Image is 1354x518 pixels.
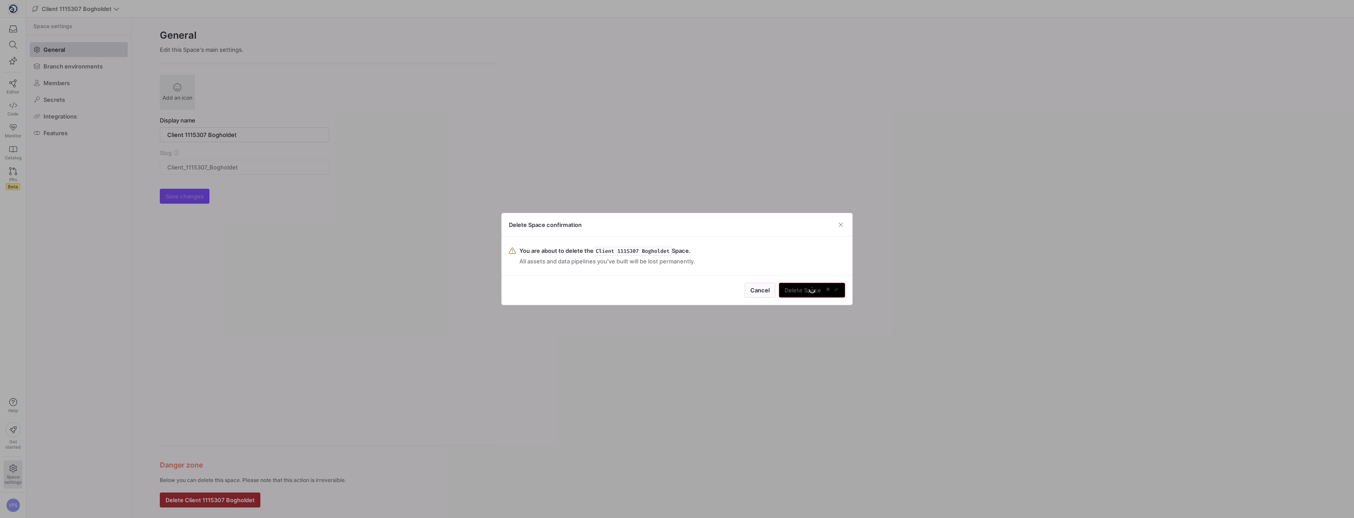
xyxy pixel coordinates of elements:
[519,258,695,265] span: All assets and data pipelines you've built will be lost permanently.
[594,247,672,255] span: Client 1115307 Bogholdet
[519,247,695,254] span: You are about to delete the Space.
[750,287,770,294] span: Cancel
[509,221,582,228] h3: Delete Space confirmation
[745,283,775,298] button: Cancel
